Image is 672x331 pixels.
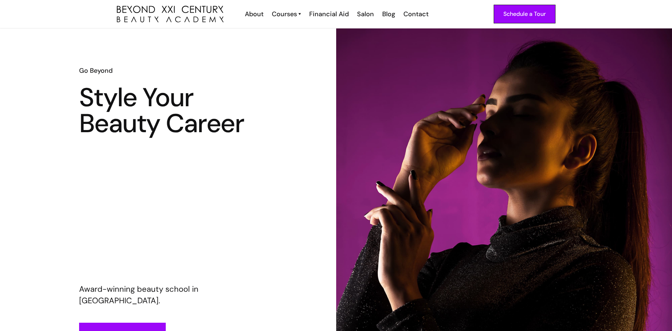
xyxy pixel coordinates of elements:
[309,9,349,19] div: Financial Aid
[503,9,546,19] div: Schedule a Tour
[79,85,257,137] h1: Style Your Beauty Career
[403,9,429,19] div: Contact
[357,9,374,19] div: Salon
[305,9,352,19] a: Financial Aid
[240,9,267,19] a: About
[245,9,264,19] div: About
[378,9,399,19] a: Blog
[117,6,224,23] img: beyond 21st century beauty academy logo
[272,9,297,19] div: Courses
[399,9,432,19] a: Contact
[494,5,556,23] a: Schedule a Tour
[382,9,395,19] div: Blog
[272,9,301,19] a: Courses
[79,66,257,75] h6: Go Beyond
[117,6,224,23] a: home
[79,283,257,307] p: Award-winning beauty school in [GEOGRAPHIC_DATA].
[352,9,378,19] a: Salon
